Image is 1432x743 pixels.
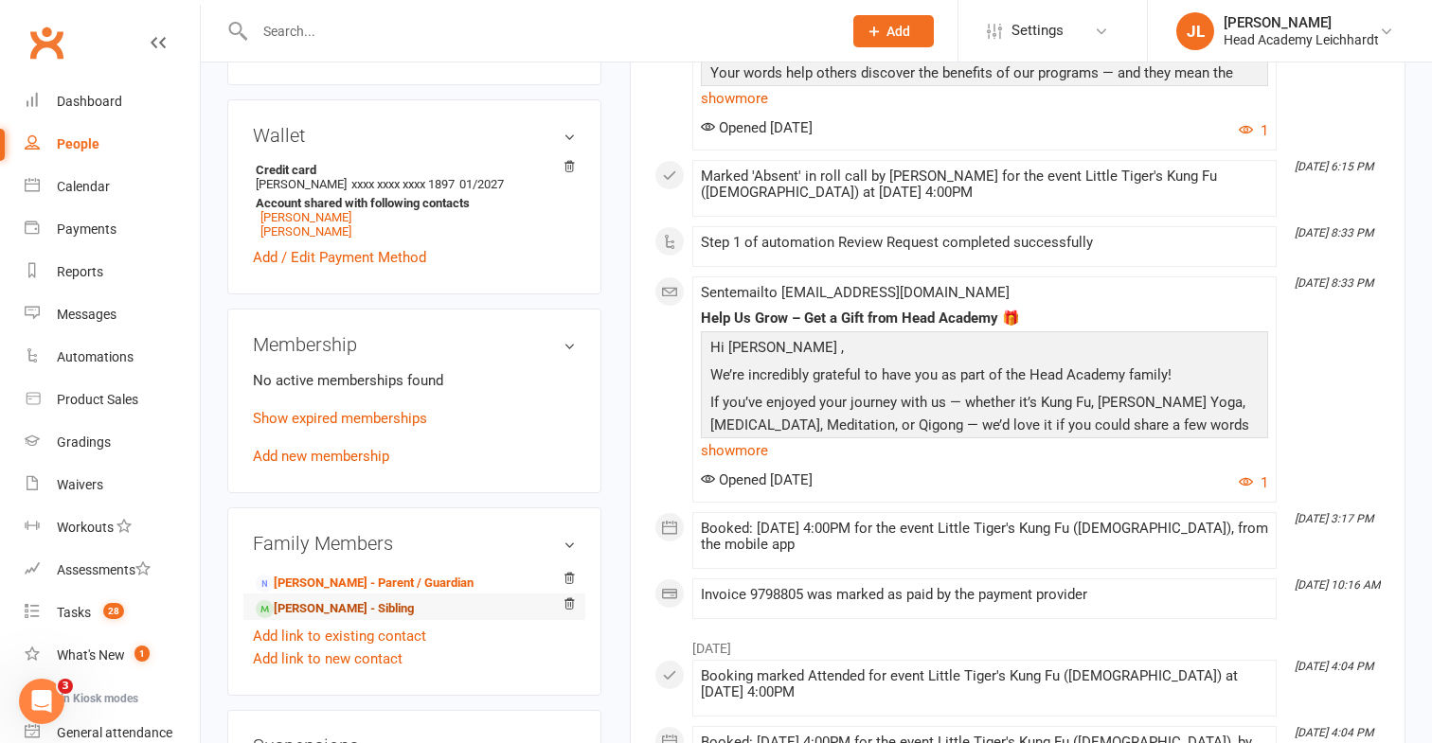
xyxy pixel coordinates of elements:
div: Calendar [57,179,110,194]
strong: Credit card [256,163,566,177]
i: [DATE] 4:04 PM [1295,726,1373,739]
h3: Wallet [253,125,576,146]
p: Hi [PERSON_NAME] , [706,336,1263,363]
a: People [25,123,200,166]
span: Sent email to [EMAIL_ADDRESS][DOMAIN_NAME] [701,284,1010,301]
li: [PERSON_NAME] [253,160,576,241]
a: What's New1 [25,634,200,677]
p: If you’ve enjoyed your journey with us — whether it’s Kung Fu, [PERSON_NAME] Yoga, [MEDICAL_DATA]... [706,391,1263,464]
span: 1 [134,646,150,662]
div: Messages [57,307,116,322]
span: xxxx xxxx xxxx 1897 [351,177,455,191]
div: Step 1 of automation Review Request completed successfully [701,235,1268,251]
span: Add [886,24,910,39]
a: Workouts [25,506,200,549]
a: Product Sales [25,379,200,421]
a: Reports [25,251,200,293]
div: Payments [57,221,116,237]
div: Reports [57,264,103,279]
a: Gradings [25,421,200,464]
div: JL [1176,12,1214,50]
i: [DATE] 6:15 PM [1295,160,1373,173]
div: Product Sales [57,392,138,407]
div: Waivers [57,477,103,492]
a: Add link to existing contact [253,625,426,647]
a: Waivers [25,464,200,506]
div: People [57,136,99,151]
a: Payments [25,208,200,251]
strong: Account shared with following contacts [256,196,566,210]
span: 3 [58,679,73,694]
a: show more [701,437,1268,464]
a: [PERSON_NAME] - Parent / Guardian [256,574,474,593]
div: Marked 'Absent' in roll call by [PERSON_NAME] for the event Little Tiger's Kung Fu ([DEMOGRAPHIC_... [701,168,1268,201]
div: Invoice 9798805 was marked as paid by the payment provider [701,587,1268,603]
p: No active memberships found [253,369,576,392]
a: Clubworx [23,19,70,66]
div: Help Us Grow – Get a Gift from Head Academy 🎁 [701,310,1268,327]
i: [DATE] 8:33 PM [1295,276,1373,290]
h3: Family Members [253,533,576,554]
div: Head Academy Leichhardt [1224,31,1379,48]
div: Gradings [57,434,111,450]
div: Dashboard [57,94,122,109]
a: Add link to new contact [253,647,403,670]
button: Add [853,15,934,47]
span: 28 [103,603,124,619]
i: [DATE] 8:33 PM [1295,226,1373,239]
input: Search... [249,18,829,44]
a: [PERSON_NAME] [260,224,351,239]
a: Messages [25,293,200,336]
a: [PERSON_NAME] [260,210,351,224]
button: 1 [1239,471,1268,494]
div: Booked: [DATE] 4:00PM for the event Little Tiger's Kung Fu ([DEMOGRAPHIC_DATA]), from the mobile app [701,521,1268,553]
a: [PERSON_NAME] - Sibling [256,599,414,619]
a: Calendar [25,166,200,208]
a: Show expired memberships [253,410,427,427]
button: 1 [1239,119,1268,142]
a: Add new membership [253,448,389,465]
div: What's New [57,647,125,663]
span: 01/2027 [459,177,504,191]
div: Tasks [57,605,91,620]
i: [DATE] 10:16 AM [1295,578,1380,592]
a: Assessments [25,549,200,592]
a: Automations [25,336,200,379]
div: Workouts [57,520,114,535]
i: [DATE] 3:17 PM [1295,512,1373,525]
h3: Membership [253,334,576,355]
a: show more [701,85,1268,112]
span: Settings [1011,9,1064,52]
p: We’re incredibly grateful to have you as part of the Head Academy family! [706,363,1263,391]
div: General attendance [57,725,172,740]
li: [DATE] [654,628,1381,659]
a: Tasks 28 [25,592,200,634]
span: Opened [DATE] [701,119,813,136]
div: [PERSON_NAME] [1224,14,1379,31]
a: Add / Edit Payment Method [253,246,426,269]
div: Automations [57,349,134,364]
i: [DATE] 4:04 PM [1295,660,1373,673]
span: Opened [DATE] [701,471,813,488]
iframe: Intercom live chat [19,679,64,724]
div: Booking marked Attended for event Little Tiger's Kung Fu ([DEMOGRAPHIC_DATA]) at [DATE] 4:00PM [701,668,1268,700]
a: Dashboard [25,80,200,123]
div: Assessments [57,562,151,577]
